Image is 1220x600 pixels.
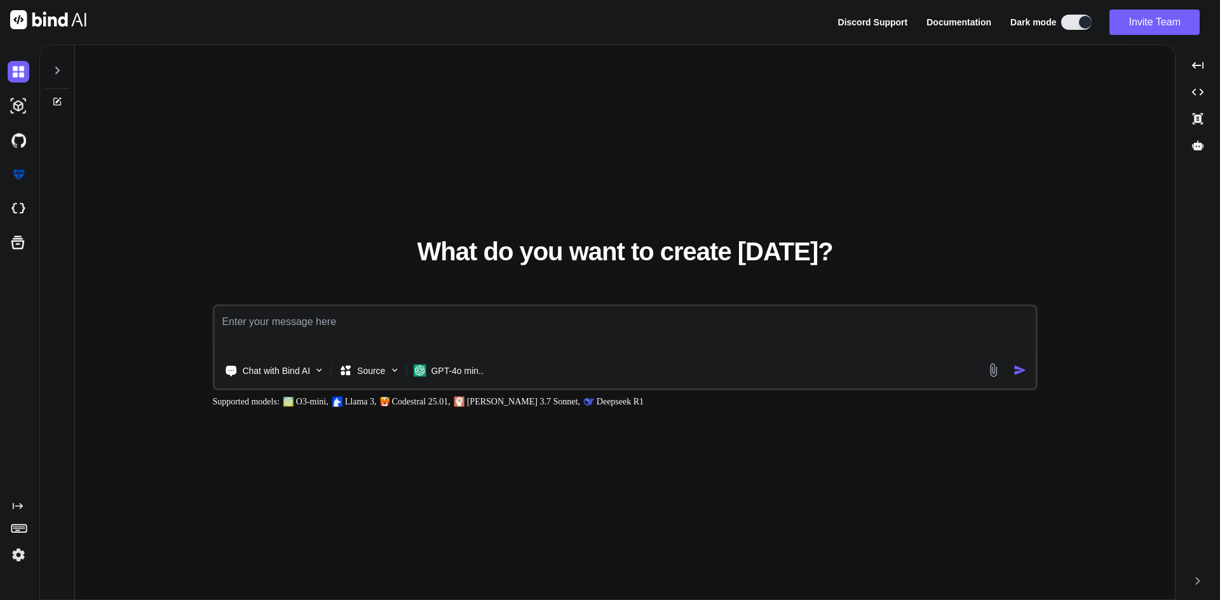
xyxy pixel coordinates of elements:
img: attachment [986,363,1001,378]
img: Bind AI [10,10,86,29]
p: Codestral 25.01, [392,395,451,408]
button: Discord Support [838,16,908,29]
img: githubDark [8,130,29,151]
img: GPT-4 [283,396,294,406]
img: darkChat [8,61,29,83]
img: Pick Tools [314,365,325,376]
img: icon [1013,364,1027,377]
span: Dark mode [1010,16,1056,29]
img: GPT-4o mini [413,364,426,377]
img: claude [454,396,464,406]
img: premium [8,164,29,185]
img: settings [8,544,29,566]
img: darkAi-studio [8,95,29,117]
p: Chat with Bind AI [242,364,310,377]
p: GPT-4o min.. [431,364,483,377]
span: Discord Support [838,17,908,27]
img: cloudideIcon [8,198,29,220]
p: Source [357,364,385,377]
span: Documentation [926,17,991,27]
span: What do you want to create [DATE]? [417,237,833,265]
button: Invite Team [1109,10,1200,35]
p: Supported models: [212,395,279,408]
button: Documentation [926,16,991,29]
img: Pick Models [389,365,400,376]
img: Mistral-AI [381,397,390,406]
p: Llama 3, [345,395,377,408]
p: O3-mini, [296,395,329,408]
p: [PERSON_NAME] 3.7 Sonnet, [467,395,580,408]
img: claude [584,396,594,406]
p: Deepseek R1 [597,395,644,408]
img: Llama2 [332,396,342,406]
